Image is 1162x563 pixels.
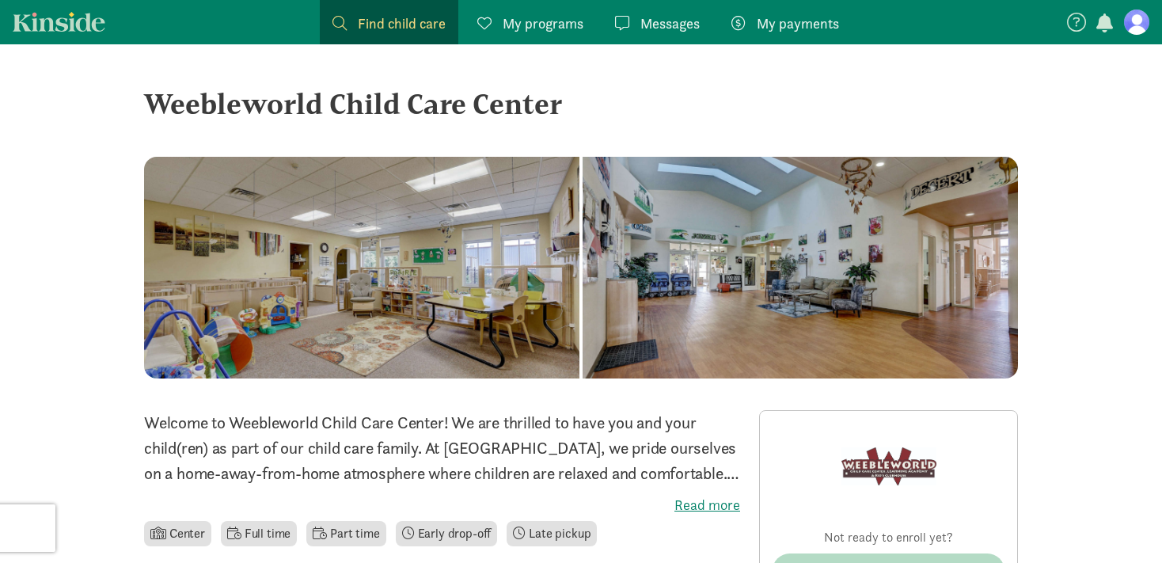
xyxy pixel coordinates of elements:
[841,424,936,509] img: Provider logo
[757,13,839,34] span: My payments
[144,410,740,486] p: Welcome to Weebleworld Child Care Center! We are thrilled to have you and your child(ren) as part...
[507,521,597,546] li: Late pickup
[144,82,1018,125] div: Weebleworld Child Care Center
[396,521,498,546] li: Early drop-off
[640,13,700,34] span: Messages
[306,521,385,546] li: Part time
[773,528,1004,547] p: Not ready to enroll yet?
[144,496,740,515] label: Read more
[144,521,211,546] li: Center
[358,13,446,34] span: Find child care
[503,13,583,34] span: My programs
[13,12,105,32] a: Kinside
[221,521,297,546] li: Full time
